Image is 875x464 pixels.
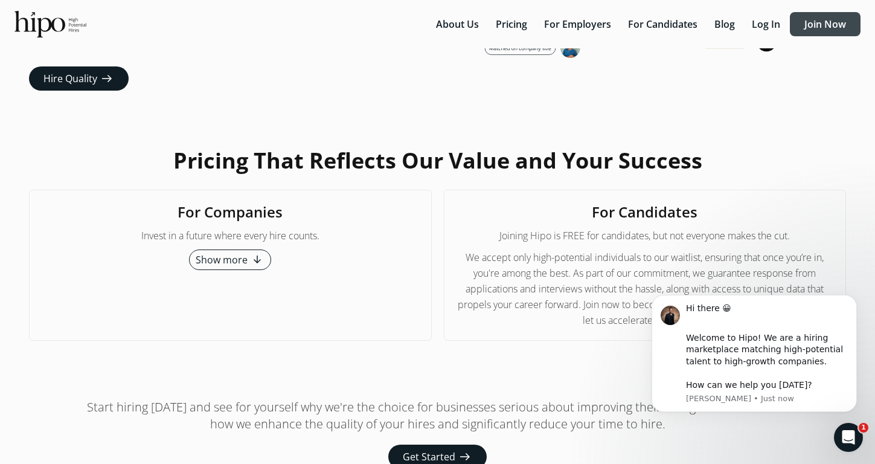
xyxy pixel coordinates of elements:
button: For Employers [537,12,618,36]
span: Show more [196,253,248,267]
h1: Pricing That Reflects Our Value and Your Success [173,149,702,173]
button: Log In [745,12,787,36]
span: 1 [859,423,868,433]
a: About Us [429,18,489,31]
span: arrow_right_alt [100,71,114,86]
button: Hire Quality arrow_right_alt [29,66,129,91]
h2: For Companies [178,202,283,222]
button: Join Now [790,12,861,36]
img: official-logo [14,11,86,37]
a: Join Now [790,18,861,31]
p: Start hiring [DATE] and see for yourself why we're the choice for businesses serious about improv... [75,399,800,433]
button: Show more arrow_downward_alt [189,250,271,270]
iframe: Intercom live chat [834,423,863,452]
span: We accept only high-potential individuals to our waitlist, ensuring that once you’re in, you're a... [457,250,834,328]
button: Blog [707,12,742,36]
a: Log In [745,18,790,31]
button: Pricing [489,12,534,36]
h2: For Candidates [592,202,697,222]
a: Pricing [489,18,537,31]
button: About Us [429,12,486,36]
span: arrow_downward_alt [250,253,264,267]
a: For Candidates [621,18,707,31]
p: Invest in a future where every hire counts. [141,228,319,243]
p: Joining Hipo is FREE for candidates, but not everyone makes the cut. [499,228,790,243]
a: For Employers [537,18,621,31]
span: Hire Quality [43,71,97,86]
iframe: Intercom notifications message [633,279,875,431]
span: Get Started [403,449,455,464]
span: arrow_right_alt [458,449,472,464]
a: Blog [707,18,745,31]
button: For Candidates [621,12,705,36]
